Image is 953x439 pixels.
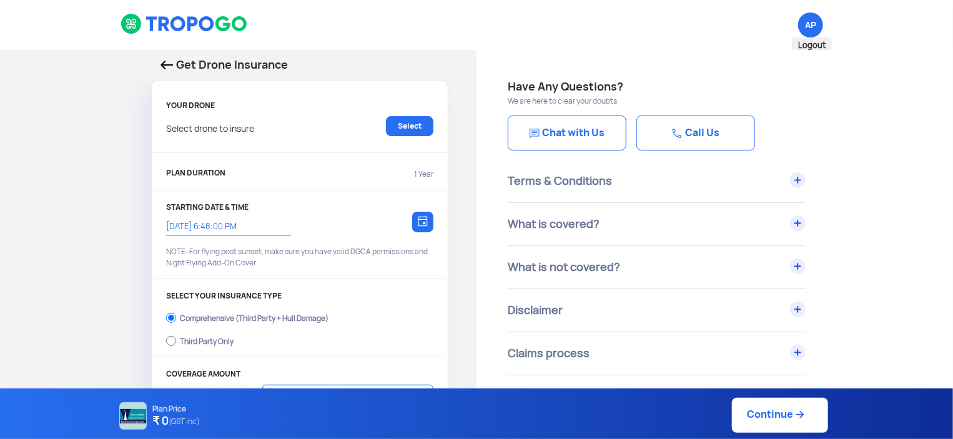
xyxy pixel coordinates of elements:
p: YOUR DRONE [166,101,433,110]
span: (GST inc) [169,413,200,430]
a: Continue [732,398,828,433]
img: Chat [672,129,682,139]
input: Third Party Only [166,332,176,350]
div: What is covered? [508,203,806,245]
div: Third Party Only [180,337,234,342]
div: Claims process [508,332,806,375]
p: SELECT YOUR INSURANCE TYPE [166,292,433,300]
img: Chat [530,129,540,139]
p: COVERAGE AMOUNT [166,370,433,378]
img: calendar-icon [418,215,428,227]
p: PLAN DURATION [166,169,225,180]
p: Plan Price [153,405,200,413]
a: Select [386,116,433,136]
p: Select drone to insure [166,116,254,136]
h4: Have Any Questions? [508,78,922,96]
p: STARTING DATE & TIME [166,203,433,212]
div: Comprehensive (Third Party + Hull Damage) [180,314,328,319]
div: Disclaimer [508,289,806,332]
div: ₹ [254,378,259,413]
img: ic_arrow_forward_blue.svg [794,408,806,421]
p: 1 Year [414,169,433,180]
div: Terms & Conditions [508,160,806,202]
input: Comprehensive (Third Party + Hull Damage) [166,309,176,327]
img: Back [160,61,173,69]
div: When does my cover start and end? [508,375,806,418]
span: AKULA PAVAN KUMAR [798,12,823,37]
p: Get Drone Insurance [160,56,439,74]
p: NOTE: For flying post sunset, make sure you have valid DGCA permissions and Night Flying Add-On C... [166,246,433,269]
img: NATIONAL [119,402,147,430]
a: Chat with Us [508,116,626,150]
img: logoHeader.svg [121,13,249,34]
div: What is not covered? [508,246,806,289]
span: Logout [792,37,832,54]
h4: ₹ 0 [153,413,200,430]
a: Call Us [636,116,755,150]
p: We are here to clear your doubts [508,96,922,107]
